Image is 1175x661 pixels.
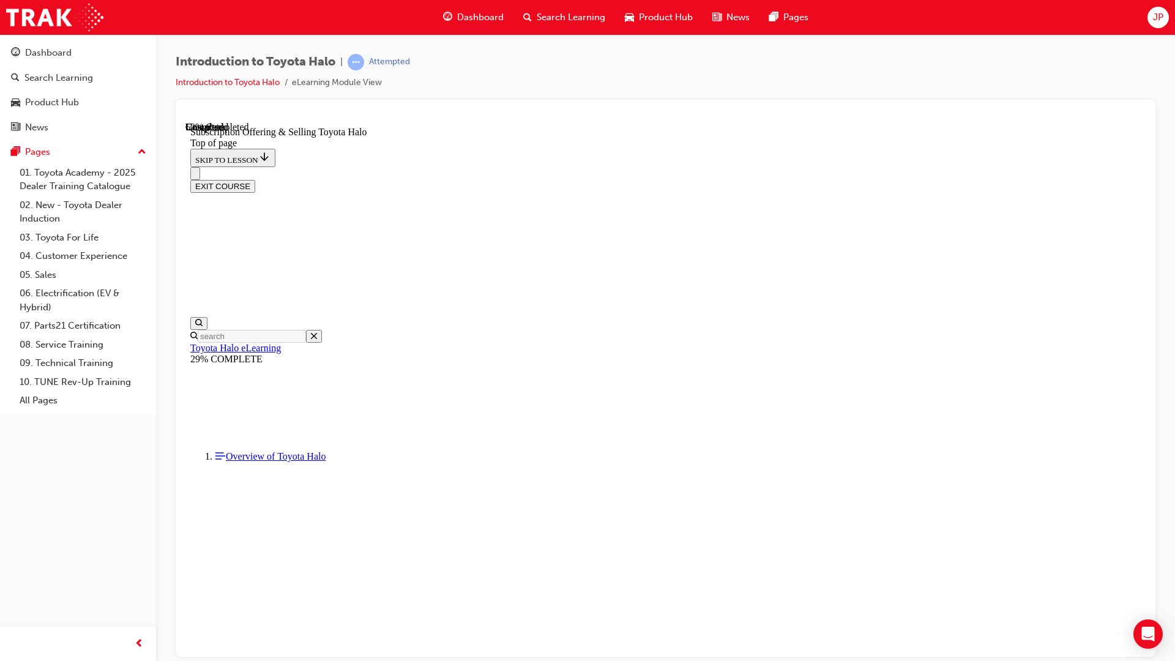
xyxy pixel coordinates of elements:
span: guage-icon [11,48,20,59]
button: Close navigation menu [5,45,15,58]
span: car-icon [625,10,634,25]
span: guage-icon [443,10,452,25]
span: learningRecordVerb_ATTEMPT-icon [348,54,364,70]
a: 04. Customer Experience [15,247,151,266]
a: 02. New - Toyota Dealer Induction [15,196,151,228]
a: Search Learning [5,67,151,89]
span: Introduction to Toyota Halo [176,55,335,69]
a: 03. Toyota For Life [15,228,151,247]
div: Product Hub [25,95,79,110]
span: Product Hub [639,10,693,24]
button: DashboardSearch LearningProduct HubNews [5,39,151,141]
img: Trak [6,4,103,31]
span: Pages [783,10,808,24]
a: 01. Toyota Academy - 2025 Dealer Training Catalogue [15,163,151,196]
a: 06. Electrification (EV & Hybrid) [15,284,151,316]
div: Top of page [5,16,955,27]
span: | [340,55,343,69]
a: search-iconSearch Learning [513,5,615,30]
a: News [5,116,151,139]
span: Search Learning [537,10,605,24]
a: Toyota Halo eLearning [5,221,95,231]
a: Introduction to Toyota Halo [176,77,280,88]
li: eLearning Module View [292,76,382,90]
a: 09. Technical Training [15,354,151,373]
span: Dashboard [457,10,504,24]
a: 07. Parts21 Certification [15,316,151,335]
span: pages-icon [11,147,20,158]
span: JP [1153,10,1163,24]
button: Open search menu [5,195,22,208]
span: pages-icon [769,10,778,25]
a: 08. Service Training [15,335,151,354]
span: news-icon [11,122,20,133]
button: Pages [5,141,151,163]
div: Pages [25,145,50,159]
input: Search [12,208,121,221]
span: news-icon [712,10,722,25]
button: SKIP TO LESSON [5,27,90,45]
a: car-iconProduct Hub [615,5,703,30]
a: Product Hub [5,91,151,114]
a: 10. TUNE Rev-Up Training [15,373,151,392]
span: up-icon [138,144,146,160]
a: 05. Sales [15,266,151,285]
a: All Pages [15,391,151,410]
div: Dashboard [25,46,72,60]
div: Subscription Offering & Selling Toyota Halo [5,5,955,16]
div: Open Intercom Messenger [1133,619,1163,649]
a: news-iconNews [703,5,759,30]
span: News [726,10,750,24]
span: SKIP TO LESSON [10,34,85,43]
a: guage-iconDashboard [433,5,513,30]
div: News [25,121,48,135]
button: JP [1147,7,1169,28]
button: EXIT COURSE [5,58,70,71]
span: search-icon [523,10,532,25]
div: 29% COMPLETE [5,232,955,243]
div: Search Learning [24,71,93,85]
span: car-icon [11,97,20,108]
div: Attempted [369,56,410,68]
a: Dashboard [5,42,151,64]
span: prev-icon [135,637,144,652]
span: search-icon [11,73,20,84]
a: pages-iconPages [759,5,818,30]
